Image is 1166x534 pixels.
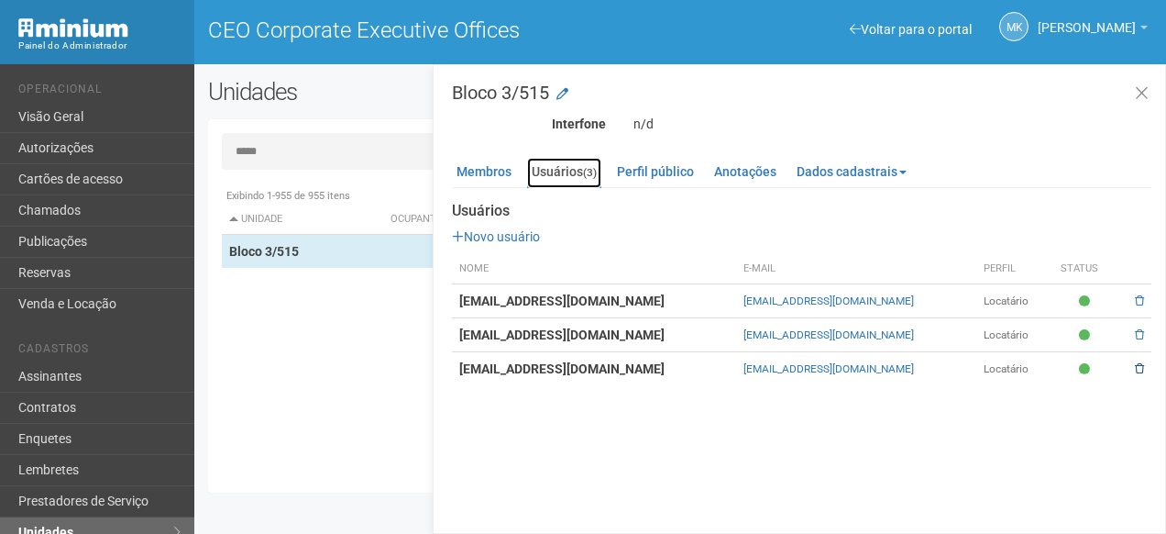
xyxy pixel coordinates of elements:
[1079,294,1094,309] span: Ativo
[527,158,601,188] a: Usuários(3)
[1038,23,1148,38] a: [PERSON_NAME]
[18,342,181,362] li: Cadastros
[18,18,128,38] img: Minium
[452,254,736,284] th: Nome
[208,18,666,42] h1: CEO Corporate Executive Offices
[229,244,299,259] strong: Bloco 3/515
[452,158,516,185] a: Membros
[459,328,665,342] strong: [EMAIL_ADDRESS][DOMAIN_NAME]
[620,116,1165,132] div: n/d
[222,205,383,235] th: Unidade: activate to sort column descending
[1079,328,1094,343] span: Ativo
[743,362,914,375] a: [EMAIL_ADDRESS][DOMAIN_NAME]
[383,205,827,235] th: Ocupante: activate to sort column ascending
[459,294,665,308] strong: [EMAIL_ADDRESS][DOMAIN_NAME]
[452,83,1151,102] h3: Bloco 3/515
[612,158,698,185] a: Perfil público
[850,22,972,37] a: Voltar para o portal
[743,295,914,307] a: [EMAIL_ADDRESS][DOMAIN_NAME]
[222,188,1138,205] div: Exibindo 1-955 de 955 itens
[976,284,1053,318] td: Locatário
[976,254,1053,284] th: Perfil
[976,352,1053,386] td: Locatário
[743,328,914,341] a: [EMAIL_ADDRESS][DOMAIN_NAME]
[792,158,911,185] a: Dados cadastrais
[1079,362,1094,377] span: Ativo
[1053,254,1121,284] th: Status
[452,229,540,244] a: Novo usuário
[556,85,568,104] a: Modificar a unidade
[438,116,620,132] div: Interfone
[736,254,975,284] th: E-mail
[208,78,586,106] h2: Unidades
[583,166,597,179] small: (3)
[976,318,1053,352] td: Locatário
[459,362,665,376] strong: [EMAIL_ADDRESS][DOMAIN_NAME]
[18,83,181,102] li: Operacional
[452,203,1151,219] strong: Usuários
[18,38,181,54] div: Painel do Administrador
[999,12,1028,41] a: MK
[709,158,781,185] a: Anotações
[1038,3,1136,35] span: Marcela Kunz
